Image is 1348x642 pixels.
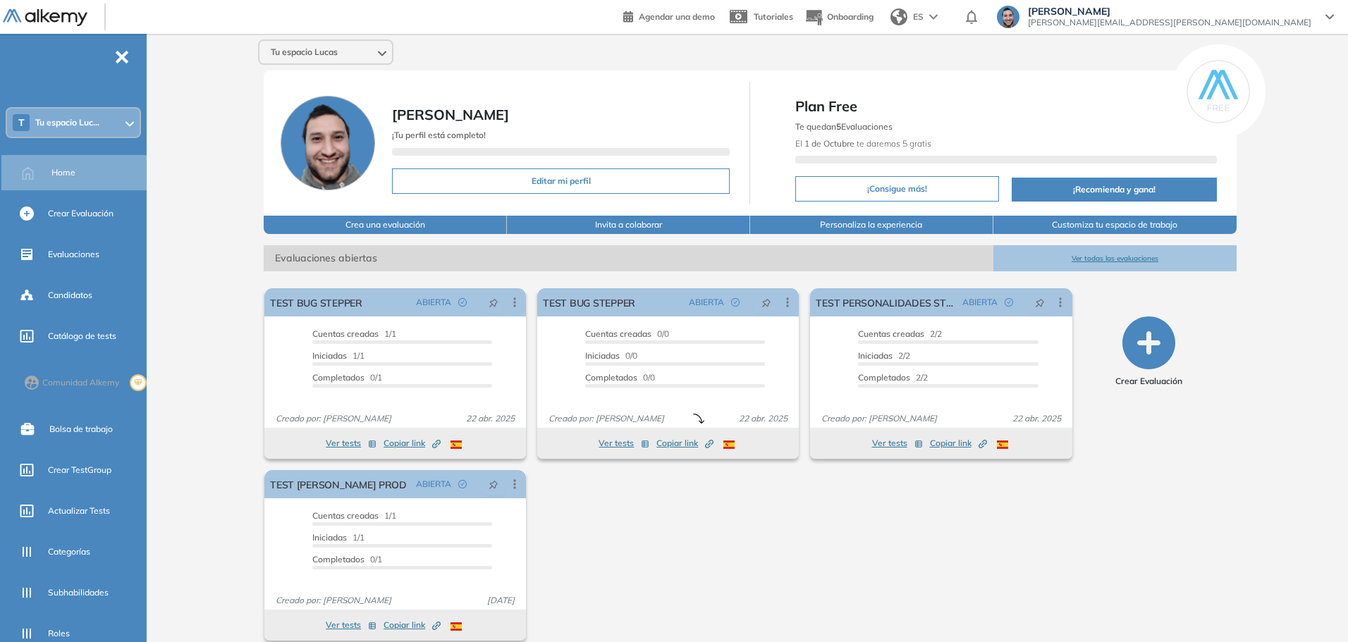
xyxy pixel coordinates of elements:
span: pushpin [489,297,498,308]
button: pushpin [478,291,509,314]
span: 0/0 [585,372,655,383]
button: ¡Consigue más! [795,176,998,202]
img: world [890,8,907,25]
span: 2/2 [858,372,928,383]
span: Evaluaciones [48,248,99,261]
a: TEST [PERSON_NAME] PROD [270,470,407,498]
span: ABIERTA [689,296,724,309]
span: El te daremos 5 gratis [795,138,931,149]
span: Te quedan Evaluaciones [795,121,893,132]
span: Iniciadas [585,350,620,361]
span: Completados [858,372,910,383]
span: check-circle [731,298,740,307]
span: pushpin [761,297,771,308]
button: ¡Recomienda y gana! [1012,178,1217,202]
span: Candidatos [48,289,92,302]
span: Onboarding [827,11,874,22]
span: check-circle [458,480,467,488]
button: Crea una evaluación [264,216,507,234]
span: Copiar link [384,619,441,631]
button: Ver tests [872,435,923,452]
span: check-circle [1005,298,1013,307]
button: Ver todas las evaluaciones [993,245,1237,271]
span: 1/1 [312,532,364,543]
img: Logo [3,9,87,27]
span: 2/2 [858,350,910,361]
span: [PERSON_NAME] [392,106,509,123]
span: 0/1 [312,554,382,564]
b: 1 de Octubre [804,138,854,149]
span: Creado por: [PERSON_NAME] [270,594,397,607]
span: check-circle [458,298,467,307]
span: Copiar link [930,437,987,450]
span: Crear Evaluación [48,207,114,220]
button: Copiar link [930,435,987,452]
span: Categorías [48,545,90,558]
span: Iniciadas [312,350,347,361]
span: Evaluaciones abiertas [264,245,993,271]
button: pushpin [478,473,509,495]
span: Home [51,166,75,179]
span: pushpin [1035,297,1045,308]
span: pushpin [489,479,498,490]
span: 22 abr. 2025 [1007,412,1067,425]
span: 22 abr. 2025 [733,412,793,425]
span: [PERSON_NAME][EMAIL_ADDRESS][PERSON_NAME][DOMAIN_NAME] [1028,17,1311,28]
span: Catálogo de tests [48,330,116,342]
button: Personaliza la experiencia [750,216,993,234]
span: ¡Tu perfil está completo! [392,130,486,140]
button: Ver tests [599,435,649,452]
a: Agendar una demo [623,7,715,24]
span: 0/1 [312,372,382,383]
span: Creado por: [PERSON_NAME] [543,412,670,425]
img: ESP [451,622,462,631]
button: Invita a colaborar [507,216,750,234]
span: Cuentas creadas [585,328,651,339]
span: Creado por: [PERSON_NAME] [270,412,397,425]
span: Plan Free [795,96,1216,117]
span: Cuentas creadas [312,510,379,521]
button: Copiar link [656,435,713,452]
span: Tu espacio Luc... [35,117,99,128]
button: Crear Evaluación [1115,316,1182,388]
button: Ver tests [326,435,376,452]
b: 5 [836,121,841,132]
a: TEST PERSONALIDADES STEPPER [816,288,956,316]
span: Completados [312,372,364,383]
span: ES [913,11,924,23]
a: TEST BUG STEPPER [543,288,635,316]
img: arrow [929,14,938,20]
a: TEST BUG STEPPER [270,288,362,316]
span: 2/2 [858,328,942,339]
span: Bolsa de trabajo [49,423,113,436]
span: 22 abr. 2025 [460,412,520,425]
span: 0/0 [585,328,669,339]
span: Completados [312,554,364,564]
span: Crear TestGroup [48,464,111,476]
span: ABIERTA [416,296,451,309]
span: 1/1 [312,510,396,521]
img: ESP [997,440,1008,449]
button: Ver tests [326,617,376,634]
span: Cuentas creadas [858,328,924,339]
span: Crear Evaluación [1115,375,1182,388]
span: T [18,117,25,128]
span: Tu espacio Lucas [271,47,338,58]
button: Editar mi perfil [392,168,730,194]
span: Agendar una demo [639,11,715,22]
span: 1/1 [312,350,364,361]
button: Copiar link [384,617,441,634]
span: [DATE] [482,594,520,607]
span: Iniciadas [312,532,347,543]
button: pushpin [751,291,782,314]
span: 0/0 [585,350,637,361]
span: Copiar link [656,437,713,450]
span: [PERSON_NAME] [1028,6,1311,17]
span: Iniciadas [858,350,893,361]
span: 1/1 [312,328,396,339]
img: ESP [723,440,735,449]
span: ABIERTA [416,478,451,490]
span: Subhabilidades [48,586,109,599]
span: Completados [585,372,637,383]
img: ESP [451,440,462,449]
